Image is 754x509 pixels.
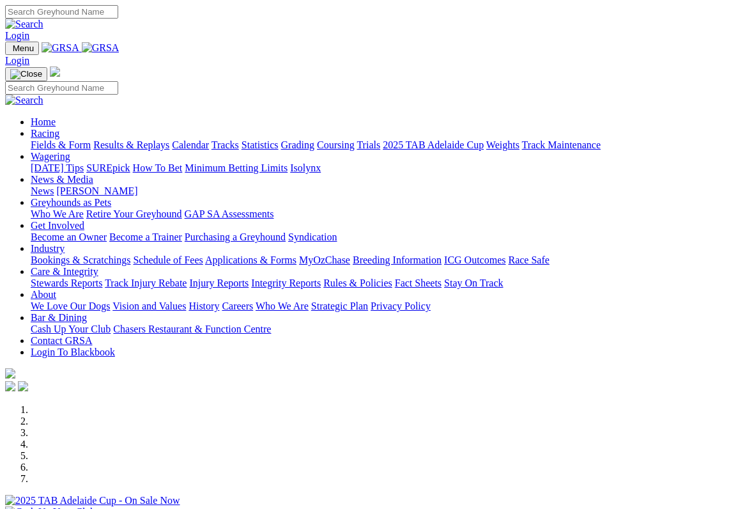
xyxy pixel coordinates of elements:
a: Become an Owner [31,231,107,242]
a: Become a Trainer [109,231,182,242]
a: News & Media [31,174,93,185]
a: Coursing [317,139,355,150]
a: Careers [222,301,253,311]
a: News [31,185,54,196]
div: About [31,301,749,312]
img: Search [5,95,43,106]
a: Who We Are [31,208,84,219]
img: logo-grsa-white.png [5,368,15,379]
div: Wagering [31,162,749,174]
button: Toggle navigation [5,67,47,81]
a: Track Maintenance [522,139,601,150]
a: Retire Your Greyhound [86,208,182,219]
img: GRSA [42,42,79,54]
a: Applications & Forms [205,254,296,265]
a: Syndication [288,231,337,242]
a: About [31,289,56,300]
div: Care & Integrity [31,278,749,289]
img: Close [10,69,42,79]
a: History [188,301,219,311]
a: Home [31,116,56,127]
a: Stewards Reports [31,278,102,288]
div: Industry [31,254,749,266]
a: How To Bet [133,162,183,173]
a: Bar & Dining [31,312,87,323]
div: Bar & Dining [31,324,749,335]
a: Login To Blackbook [31,347,115,357]
a: Fields & Form [31,139,91,150]
button: Toggle navigation [5,42,39,55]
a: Racing [31,128,59,139]
img: twitter.svg [18,381,28,391]
a: Login [5,55,29,66]
a: Minimum Betting Limits [185,162,288,173]
a: Race Safe [508,254,549,265]
a: Get Involved [31,220,84,231]
a: Track Injury Rebate [105,278,187,288]
img: 2025 TAB Adelaide Cup - On Sale Now [5,495,180,506]
a: SUREpick [86,162,130,173]
a: Wagering [31,151,70,162]
input: Search [5,5,118,19]
a: Contact GRSA [31,335,92,346]
div: Greyhounds as Pets [31,208,749,220]
a: Strategic Plan [311,301,368,311]
a: GAP SA Assessments [185,208,274,219]
a: MyOzChase [299,254,350,265]
a: Breeding Information [353,254,442,265]
a: Privacy Policy [371,301,431,311]
input: Search [5,81,118,95]
a: Greyhounds as Pets [31,197,111,208]
a: Vision and Values [112,301,186,311]
a: Tracks [212,139,239,150]
a: Stay On Track [444,278,503,288]
img: logo-grsa-white.png [50,67,60,77]
a: Industry [31,243,65,254]
a: Results & Replays [93,139,169,150]
img: Search [5,19,43,30]
a: Schedule of Fees [133,254,203,265]
span: Menu [13,43,34,53]
a: Statistics [242,139,279,150]
a: Weights [486,139,519,150]
a: Rules & Policies [323,278,392,288]
div: Get Involved [31,231,749,243]
a: ICG Outcomes [444,254,505,265]
a: Who We Are [256,301,309,311]
a: Fact Sheets [395,278,442,288]
div: News & Media [31,185,749,197]
a: Login [5,30,29,41]
a: Trials [357,139,380,150]
a: [DATE] Tips [31,162,84,173]
a: [PERSON_NAME] [56,185,137,196]
a: Purchasing a Greyhound [185,231,286,242]
a: Bookings & Scratchings [31,254,130,265]
div: Racing [31,139,749,151]
a: Calendar [172,139,209,150]
a: Integrity Reports [251,278,321,288]
a: Chasers Restaurant & Function Centre [113,324,271,334]
a: We Love Our Dogs [31,301,110,311]
img: GRSA [82,42,119,54]
img: facebook.svg [5,381,15,391]
a: Cash Up Your Club [31,324,111,334]
a: Grading [281,139,314,150]
a: 2025 TAB Adelaide Cup [383,139,484,150]
a: Isolynx [290,162,321,173]
a: Care & Integrity [31,266,98,277]
a: Injury Reports [189,278,249,288]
